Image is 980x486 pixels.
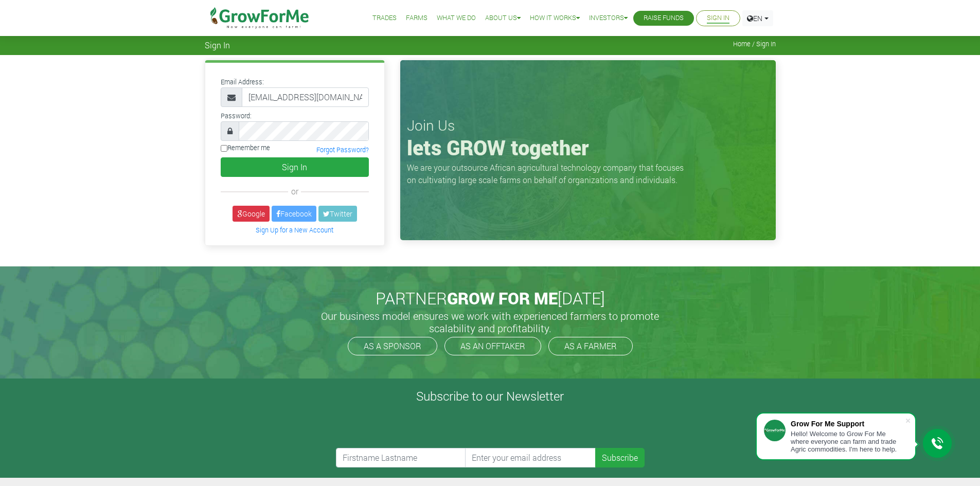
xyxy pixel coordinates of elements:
[530,13,580,24] a: How it Works
[444,337,541,355] a: AS AN OFFTAKER
[221,111,252,121] label: Password:
[221,145,227,152] input: Remember me
[437,13,476,24] a: What We Do
[644,13,684,24] a: Raise Funds
[336,448,467,467] input: Firstname Lastname
[485,13,521,24] a: About Us
[589,13,628,24] a: Investors
[205,40,230,50] span: Sign In
[407,117,769,134] h3: Join Us
[233,206,270,222] a: Google
[13,389,967,404] h4: Subscribe to our Newsletter
[372,13,397,24] a: Trades
[221,185,369,197] div: or
[348,337,437,355] a: AS A SPONSOR
[209,289,772,308] h2: PARTNER [DATE]
[221,77,264,87] label: Email Address:
[595,448,645,467] button: Subscribe
[256,226,333,234] a: Sign Up for a New Account
[336,408,492,448] iframe: reCAPTCHA
[221,143,270,153] label: Remember me
[407,161,690,186] p: We are your outsource African agricultural technology company that focuses on cultivating large s...
[242,87,369,107] input: Email Address
[316,146,369,154] a: Forgot Password?
[707,13,729,24] a: Sign In
[406,13,427,24] a: Farms
[548,337,633,355] a: AS A FARMER
[733,40,776,48] span: Home / Sign In
[221,157,369,177] button: Sign In
[447,287,558,309] span: GROW FOR ME
[791,430,905,453] div: Hello! Welcome to Grow For Me where everyone can farm and trade Agric commodities. I'm here to help.
[310,310,670,334] h5: Our business model ensures we work with experienced farmers to promote scalability and profitabil...
[465,448,596,467] input: Enter your email address
[742,10,773,26] a: EN
[791,420,905,428] div: Grow For Me Support
[407,135,769,160] h1: lets GROW together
